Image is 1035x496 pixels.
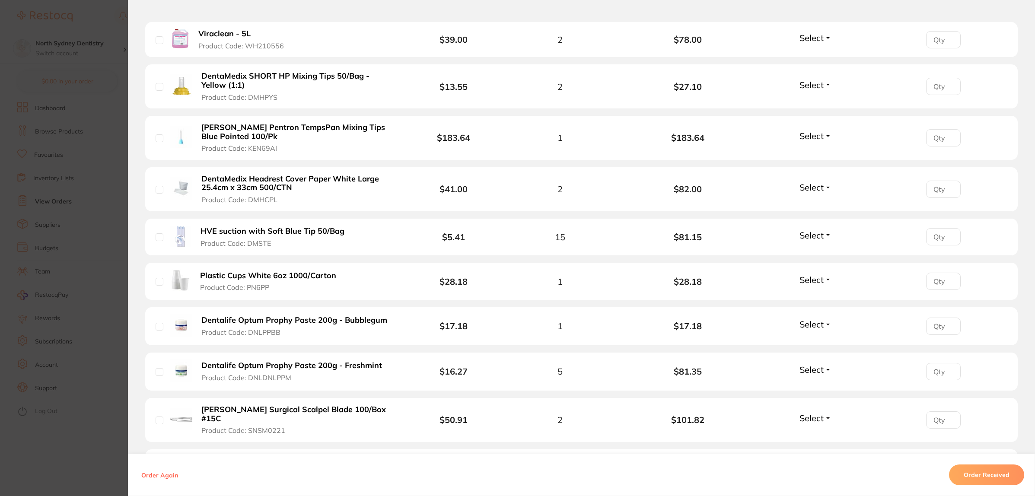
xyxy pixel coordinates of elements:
button: Select [797,230,834,241]
button: [PERSON_NAME] Surgical Scalpel Blade 100/Box #15C Product Code: SNSM0221 [199,405,398,435]
span: Select [799,274,824,285]
span: 2 [557,415,563,425]
b: $81.35 [624,366,752,376]
button: Select [797,364,834,375]
button: Dentalife Optum Prophy Paste 200g - Bubblegum Product Code: DNLPPBB [199,315,395,337]
button: Select [797,319,834,330]
img: DentaMedix SHORT HP Mixing Tips 50/Bag - Yellow (1:1) [170,74,192,97]
input: Qty [926,363,961,380]
span: Select [799,413,824,423]
button: Select [797,182,834,193]
input: Qty [926,181,961,198]
span: Select [799,230,824,241]
b: $13.55 [439,81,468,92]
button: Select [797,413,834,423]
span: Select [799,182,824,193]
span: Product Code: SNSM0221 [201,426,285,434]
input: Qty [926,31,961,48]
b: $16.27 [439,366,468,377]
span: Select [799,79,824,90]
button: DentaMedix SHORT HP Mixing Tips 50/Bag - Yellow (1:1) Product Code: DMHPYS [199,71,398,102]
span: Select [799,130,824,141]
span: Product Code: DMSTE [201,239,271,247]
button: HVE suction with Soft Blue Tip 50/Bag Product Code: DMSTE [198,226,353,248]
span: Product Code: WH210556 [198,42,284,50]
input: Qty [926,273,961,290]
span: Product Code: DMHCPL [201,196,277,203]
span: Select [799,319,824,330]
b: [PERSON_NAME] Pentron TempsPan Mixing Tips Blue Pointed 100/Pk [201,123,395,141]
img: Viraclean - 5L [170,29,189,48]
button: [PERSON_NAME] Pentron TempsPan Mixing Tips Blue Pointed 100/Pk Product Code: KEN69AI [199,123,398,153]
b: $28.18 [439,276,468,287]
span: Product Code: DMHPYS [201,93,277,101]
span: 15 [555,232,565,242]
input: Qty [926,411,961,429]
b: Plastic Cups White 6oz 1000/Carton [200,271,336,280]
img: DentaMedix Headrest Cover Paper White Large 25.4cm x 33cm 500/CTN [170,177,192,199]
b: $78.00 [624,35,752,45]
b: $41.00 [439,184,468,194]
button: Dentalife Optum Prophy Paste 200g - Freshmint Product Code: DNLDNLPPM [199,361,390,382]
img: Swann-Morton Surgical Scalpel Blade 100/Box #15C [170,408,192,430]
b: $183.64 [624,133,752,143]
button: Order Received [949,464,1024,485]
span: 2 [557,35,563,45]
b: $101.82 [624,415,752,425]
span: 1 [557,133,563,143]
b: $81.15 [624,232,752,242]
img: Kerr Pentron TempsPan Mixing Tips Blue Pointed 100/Pk [170,126,192,148]
button: Viraclean - 5L Product Code: WH210556 [196,29,295,50]
b: $82.00 [624,184,752,194]
b: DentaMedix Headrest Cover Paper White Large 25.4cm x 33cm 500/CTN [201,175,395,192]
button: Select [797,79,834,90]
span: Product Code: DNLDNLPPM [201,374,291,382]
span: Product Code: KEN69AI [201,144,277,152]
button: Select [797,32,834,43]
img: Plastic Cups White 6oz 1000/Carton [170,270,191,291]
span: 5 [557,366,563,376]
span: Product Code: DNLPPBB [201,328,280,336]
b: $28.18 [624,277,752,286]
b: $183.64 [437,132,470,143]
img: Dentalife Optum Prophy Paste 200g - Freshmint [170,359,192,382]
b: $17.18 [439,321,468,331]
img: Dentalife Optum Prophy Paste 200g - Bubblegum [170,314,192,337]
input: Qty [926,78,961,95]
span: Select [799,32,824,43]
button: Select [797,130,834,141]
b: [PERSON_NAME] Surgical Scalpel Blade 100/Box #15C [201,405,395,423]
b: Viraclean - 5L [198,29,251,38]
b: DentaMedix SHORT HP Mixing Tips 50/Bag - Yellow (1:1) [201,72,395,89]
span: Product Code: PN6PP [200,283,269,291]
b: $17.18 [624,321,752,331]
span: 2 [557,82,563,92]
b: $39.00 [439,34,468,45]
b: HVE suction with Soft Blue Tip 50/Bag [201,227,344,236]
b: Dentalife Optum Prophy Paste 200g - Bubblegum [201,316,387,325]
button: Order Again [139,471,181,479]
span: Select [799,364,824,375]
b: $5.41 [442,232,465,242]
span: 1 [557,321,563,331]
span: 2 [557,184,563,194]
input: Qty [926,129,961,146]
b: $50.91 [439,414,468,425]
input: Qty [926,228,961,245]
button: Select [797,274,834,285]
button: DentaMedix Headrest Cover Paper White Large 25.4cm x 33cm 500/CTN Product Code: DMHCPL [199,174,398,204]
span: 1 [557,277,563,286]
b: $27.10 [624,82,752,92]
button: Plastic Cups White 6oz 1000/Carton Product Code: PN6PP [197,271,345,292]
input: Qty [926,318,961,335]
img: HVE suction with Soft Blue Tip 50/Bag [170,226,191,247]
b: Dentalife Optum Prophy Paste 200g - Freshmint [201,361,382,370]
